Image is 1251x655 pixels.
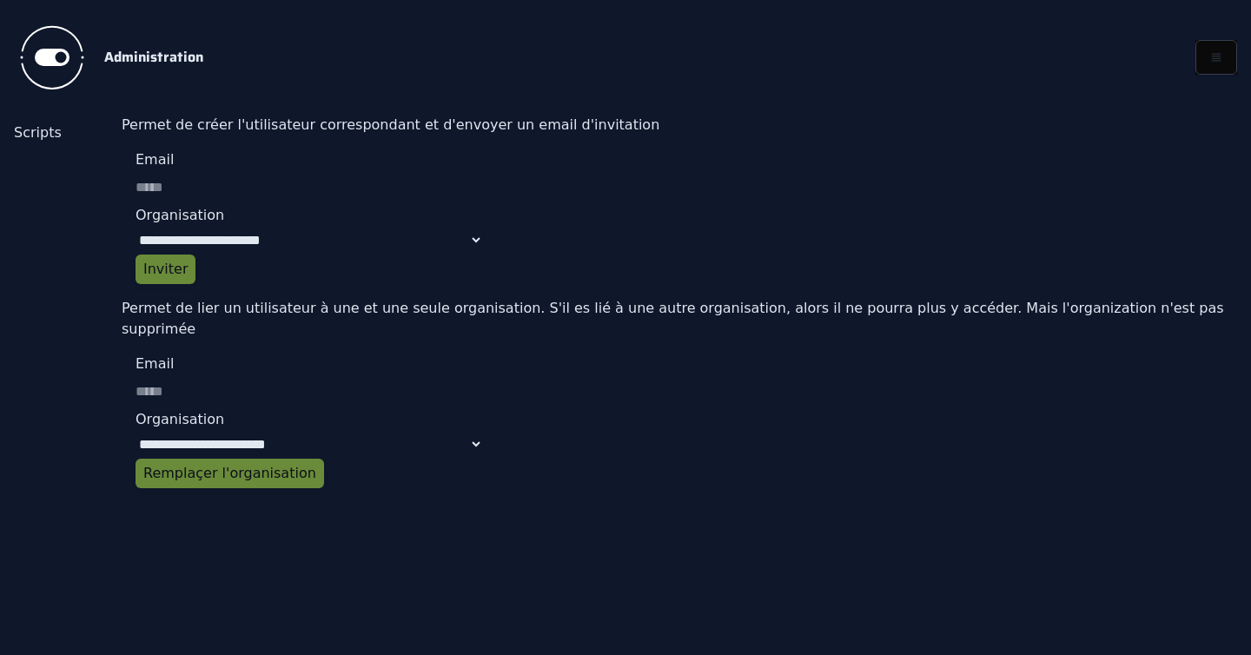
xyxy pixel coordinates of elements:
p: Permet de créer l'utilisateur correspondant et d'envoyer un email d'invitation [122,115,1251,136]
div: Inviter [143,259,188,280]
div: Remplaçer l'organisation [143,463,316,484]
label: Email [136,149,483,170]
p: Permet de lier un utilisateur à une et une seule organisation. S'il es lié à une autre organisati... [122,298,1251,340]
button: Inviter [136,255,195,284]
button: Remplaçer l'organisation [136,459,324,488]
label: Email [136,354,483,374]
label: Organisation [136,409,483,430]
label: Organisation [136,205,483,226]
h2: Administration [104,47,1168,68]
a: Scripts [14,122,108,143]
